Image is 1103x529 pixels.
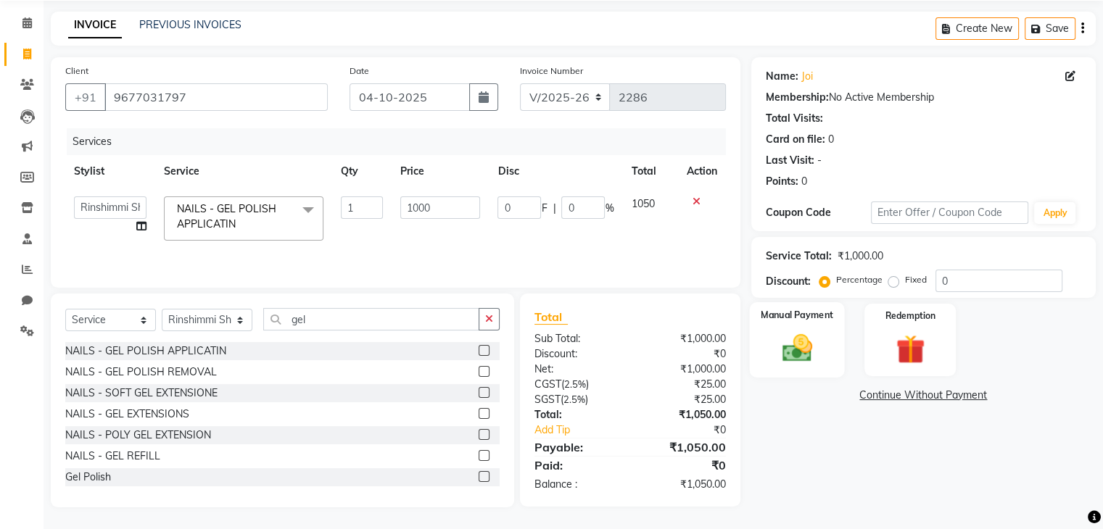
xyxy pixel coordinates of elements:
div: ₹1,000.00 [838,249,883,264]
label: Redemption [885,309,935,322]
div: Balance : [524,477,630,492]
img: _cash.svg [772,331,821,366]
div: Discount: [766,274,811,289]
div: ₹1,050.00 [630,407,737,422]
div: ₹1,050.00 [630,438,737,456]
div: NAILS - GEL REFILL [65,449,160,464]
a: Joi [801,69,813,84]
div: - [817,153,822,168]
button: +91 [65,83,106,111]
th: Total [622,155,677,188]
input: Search or Scan [263,308,479,330]
div: NAILS - GEL POLISH APPLICATIN [65,343,226,359]
a: INVOICE [68,12,122,38]
div: NAILS - GEL POLISH REMOVAL [65,365,217,380]
div: Gel Polish [65,470,111,485]
img: _gift.svg [887,331,934,367]
input: Search by Name/Mobile/Email/Code [104,83,328,111]
div: ₹25.00 [630,377,737,392]
div: ( ) [524,392,630,407]
span: | [553,201,555,216]
div: Coupon Code [766,205,871,220]
div: Last Visit: [766,153,814,168]
div: Membership: [766,90,829,105]
div: ₹25.00 [630,392,737,407]
div: Service Total: [766,249,832,264]
label: Date [350,64,369,78]
div: ₹1,050.00 [630,477,737,492]
a: Continue Without Payment [754,388,1093,403]
button: Save [1025,17,1075,40]
div: Card on file: [766,132,825,147]
a: PREVIOUS INVOICES [139,18,241,31]
div: Payable: [524,438,630,456]
span: Total [534,309,568,325]
th: Service [155,155,332,188]
span: NAILS - GEL POLISH APPLICATIN [177,202,276,230]
th: Price [392,155,489,188]
a: Add Tip [524,422,648,438]
div: ₹0 [648,422,736,438]
th: Qty [332,155,392,188]
span: CGST [534,378,561,391]
div: 0 [801,174,807,189]
span: SGST [534,393,561,406]
div: No Active Membership [766,90,1081,105]
div: ₹0 [630,346,737,362]
span: 2.5% [564,378,586,390]
th: Action [678,155,726,188]
div: Paid: [524,457,630,474]
th: Disc [489,155,622,188]
label: Invoice Number [520,64,583,78]
span: 2.5% [563,393,585,405]
div: Net: [524,362,630,377]
div: Services [67,128,737,155]
div: Name: [766,69,798,84]
th: Stylist [65,155,155,188]
div: Total: [524,407,630,422]
div: Discount: [524,346,630,362]
label: Manual Payment [761,308,833,322]
label: Fixed [905,273,927,286]
label: Client [65,64,88,78]
span: % [605,201,614,216]
div: ( ) [524,377,630,392]
a: x [236,217,242,230]
span: F [541,201,547,216]
div: Sub Total: [524,331,630,346]
div: Total Visits: [766,111,823,126]
div: NAILS - POLY GEL EXTENSION [65,428,211,443]
input: Enter Offer / Coupon Code [871,201,1029,224]
div: 0 [828,132,834,147]
div: ₹0 [630,457,737,474]
div: Points: [766,174,798,189]
button: Apply [1034,202,1075,224]
div: NAILS - GEL EXTENSIONS [65,407,189,422]
div: ₹1,000.00 [630,331,737,346]
label: Percentage [836,273,883,286]
div: ₹1,000.00 [630,362,737,377]
span: 1050 [631,197,654,210]
div: NAILS - SOFT GEL EXTENSIONE [65,386,218,401]
button: Create New [935,17,1019,40]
